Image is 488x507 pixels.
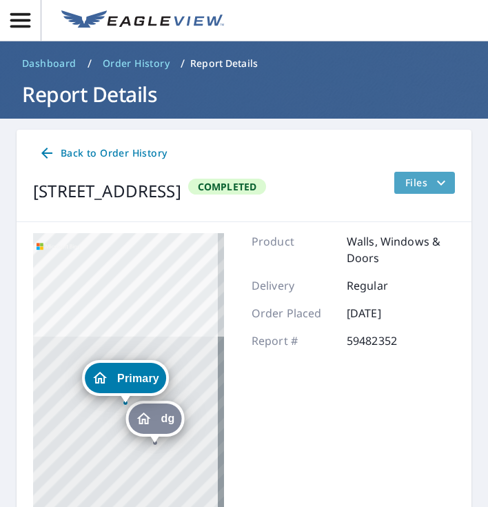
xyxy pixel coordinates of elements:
[190,180,265,193] span: Completed
[17,80,471,108] h1: Report Details
[103,57,170,70] span: Order History
[17,52,471,74] nav: breadcrumb
[347,305,429,321] p: [DATE]
[125,401,184,444] div: Dropped pin, building dg, Residential property, 774 Fritztown Rd Reading, PA 19608
[61,10,224,31] img: EV Logo
[82,360,169,403] div: Dropped pin, building Primary, Residential property, 774 Fritztown Rd Reading, PA 19608
[252,277,334,294] p: Delivery
[97,52,175,74] a: Order History
[347,233,455,266] p: Walls, Windows & Doors
[190,57,258,70] p: Report Details
[22,57,77,70] span: Dashboard
[252,305,334,321] p: Order Placed
[181,55,185,72] li: /
[252,233,334,266] p: Product
[33,179,181,203] div: [STREET_ADDRESS]
[33,141,172,166] a: Back to Order History
[394,172,455,194] button: filesDropdownBtn-59482352
[39,145,167,162] span: Back to Order History
[161,413,174,424] span: dg
[17,52,82,74] a: Dashboard
[53,2,232,39] a: EV Logo
[347,277,429,294] p: Regular
[88,55,92,72] li: /
[347,332,429,349] p: 59482352
[117,373,159,384] span: Primary
[252,332,334,349] p: Report #
[405,175,449,191] span: Files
